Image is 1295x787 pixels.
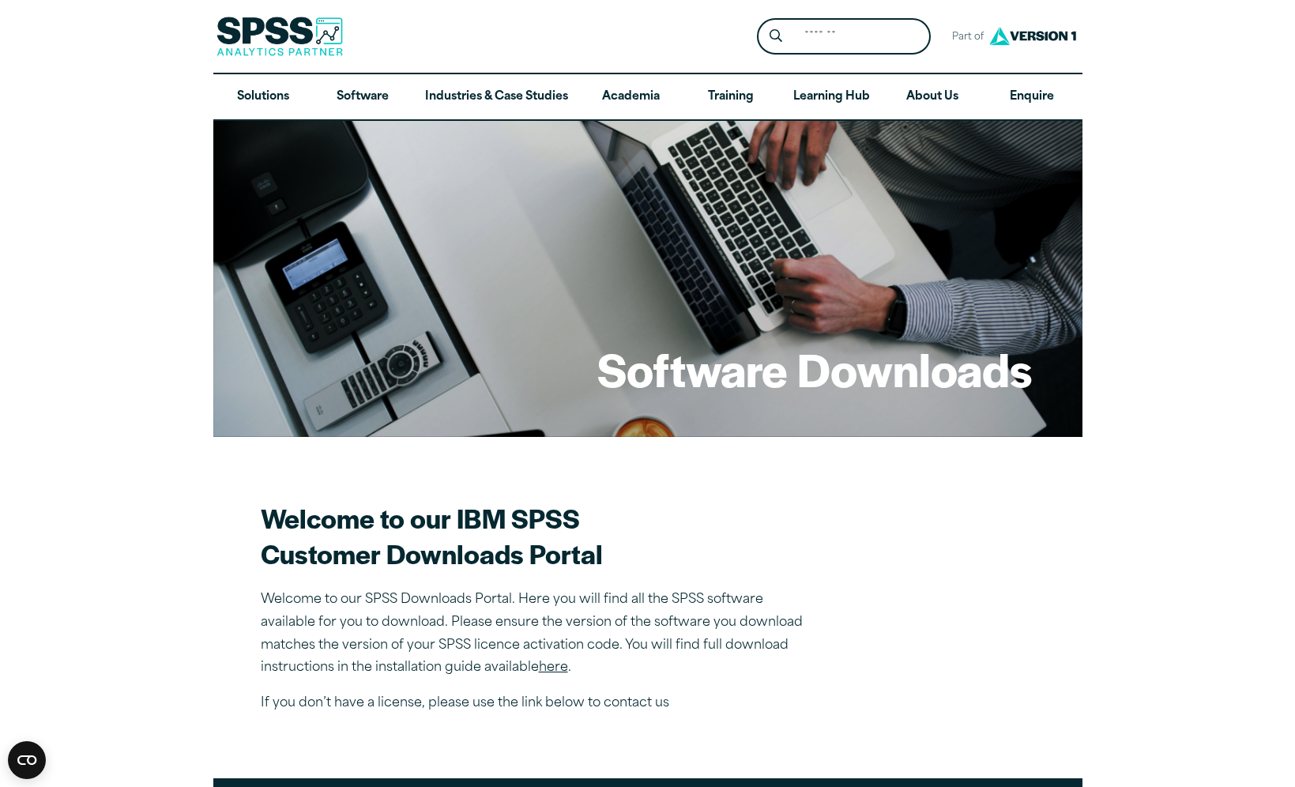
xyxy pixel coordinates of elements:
img: SPSS Analytics Partner [216,17,343,56]
button: Open CMP widget [8,741,46,779]
a: Software [313,74,412,120]
form: Site Header Search Form [757,18,931,55]
a: here [539,661,568,674]
a: Academia [581,74,680,120]
h1: Software Downloads [597,338,1032,400]
a: Solutions [213,74,313,120]
svg: Search magnifying glass icon [770,29,782,43]
a: Learning Hub [781,74,883,120]
span: Part of [943,26,985,49]
img: Version1 Logo [985,21,1080,51]
nav: Desktop version of site main menu [213,74,1082,120]
a: About Us [883,74,982,120]
p: Welcome to our SPSS Downloads Portal. Here you will find all the SPSS software available for you ... [261,589,814,680]
a: Training [680,74,780,120]
button: Search magnifying glass icon [761,22,790,51]
a: Industries & Case Studies [412,74,581,120]
h2: Welcome to our IBM SPSS Customer Downloads Portal [261,500,814,571]
a: Enquire [982,74,1082,120]
p: If you don’t have a license, please use the link below to contact us [261,692,814,715]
